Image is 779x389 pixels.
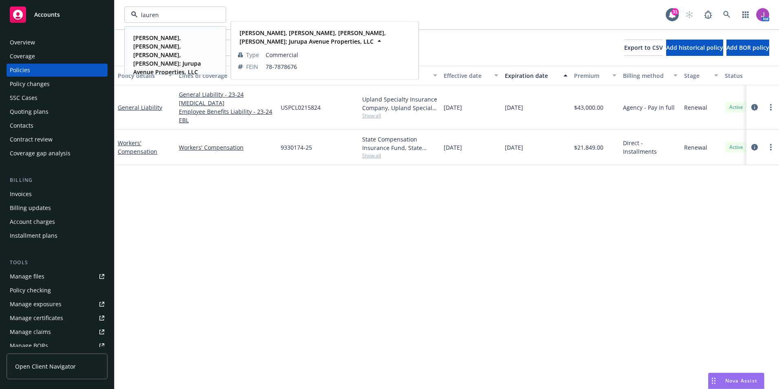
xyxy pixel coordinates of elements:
[750,102,759,112] a: circleInformation
[362,152,437,159] span: Show all
[10,229,57,242] div: Installment plans
[444,143,462,152] span: [DATE]
[362,95,437,112] div: Upland Specialty Insurance Company, Upland Specialty Insurance Company, Risk Transfer Partners
[726,40,769,56] button: Add BOR policy
[684,143,707,152] span: Renewal
[266,51,412,59] span: Commercial
[574,103,603,112] span: $43,000.00
[666,44,723,51] span: Add historical policy
[7,298,108,311] a: Manage exposures
[726,44,769,51] span: Add BOR policy
[114,66,176,85] button: Policy details
[10,325,51,338] div: Manage claims
[681,7,698,23] a: Start snowing
[10,64,30,77] div: Policies
[10,270,44,283] div: Manage files
[362,135,437,152] div: State Compensation Insurance Fund, State Compensation Insurance Fund (SCIF)
[719,7,735,23] a: Search
[671,8,679,15] div: 31
[10,50,35,63] div: Coverage
[281,143,312,152] span: 9330174-25
[10,91,37,104] div: SSC Cases
[7,325,108,338] a: Manage claims
[10,312,63,325] div: Manage certificates
[10,36,35,49] div: Overview
[728,104,744,111] span: Active
[505,103,523,112] span: [DATE]
[7,50,108,63] a: Coverage
[624,40,663,56] button: Export to CSV
[7,270,108,283] a: Manage files
[7,147,108,160] a: Coverage gap analysis
[574,143,603,152] span: $21,849.00
[502,66,571,85] button: Expiration date
[7,312,108,325] a: Manage certificates
[266,62,412,71] span: 78-7878676
[684,103,707,112] span: Renewal
[179,107,274,124] a: Employee Benefits Liability - 23-24 EBL
[7,259,108,267] div: Tools
[7,176,108,184] div: Billing
[571,66,620,85] button: Premium
[7,64,108,77] a: Policies
[709,373,719,389] div: Drag to move
[750,142,759,152] a: circleInformation
[7,77,108,91] a: Policy changes
[681,66,722,85] button: Stage
[7,105,108,118] a: Quoting plans
[133,34,201,76] strong: [PERSON_NAME], [PERSON_NAME], [PERSON_NAME], [PERSON_NAME]; Jurupa Avenue Properties, LLC
[10,188,32,201] div: Invoices
[684,71,709,80] div: Stage
[505,71,559,80] div: Expiration date
[7,3,108,26] a: Accounts
[7,91,108,104] a: SSC Cases
[10,339,48,352] div: Manage BORs
[10,298,62,311] div: Manage exposures
[10,77,50,91] div: Policy changes
[623,139,678,156] span: Direct - Installments
[118,71,163,80] div: Policy details
[700,7,716,23] a: Report a Bug
[444,103,462,112] span: [DATE]
[10,105,48,118] div: Quoting plans
[7,215,108,228] a: Account charges
[766,102,776,112] a: more
[10,201,51,214] div: Billing updates
[623,103,675,112] span: Agency - Pay in full
[281,103,321,112] span: USPCL0215824
[362,112,437,119] span: Show all
[10,215,55,228] div: Account charges
[179,90,274,107] a: General Liability - 23-24 [MEDICAL_DATA]
[737,7,754,23] a: Switch app
[15,362,76,371] span: Open Client Navigator
[7,229,108,242] a: Installment plans
[10,133,53,146] div: Contract review
[766,142,776,152] a: more
[725,71,775,80] div: Status
[708,373,764,389] button: Nova Assist
[34,11,60,18] span: Accounts
[7,339,108,352] a: Manage BORs
[7,36,108,49] a: Overview
[444,71,489,80] div: Effective date
[620,66,681,85] button: Billing method
[10,119,33,132] div: Contacts
[179,71,265,80] div: Lines of coverage
[623,71,669,80] div: Billing method
[505,143,523,152] span: [DATE]
[440,66,502,85] button: Effective date
[179,143,274,152] a: Workers' Compensation
[7,188,108,201] a: Invoices
[7,119,108,132] a: Contacts
[10,147,70,160] div: Coverage gap analysis
[7,201,108,214] a: Billing updates
[176,66,277,85] button: Lines of coverage
[246,62,258,71] span: FEIN
[756,8,769,21] img: photo
[574,71,607,80] div: Premium
[728,144,744,151] span: Active
[7,284,108,297] a: Policy checking
[7,133,108,146] a: Contract review
[666,40,723,56] button: Add historical policy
